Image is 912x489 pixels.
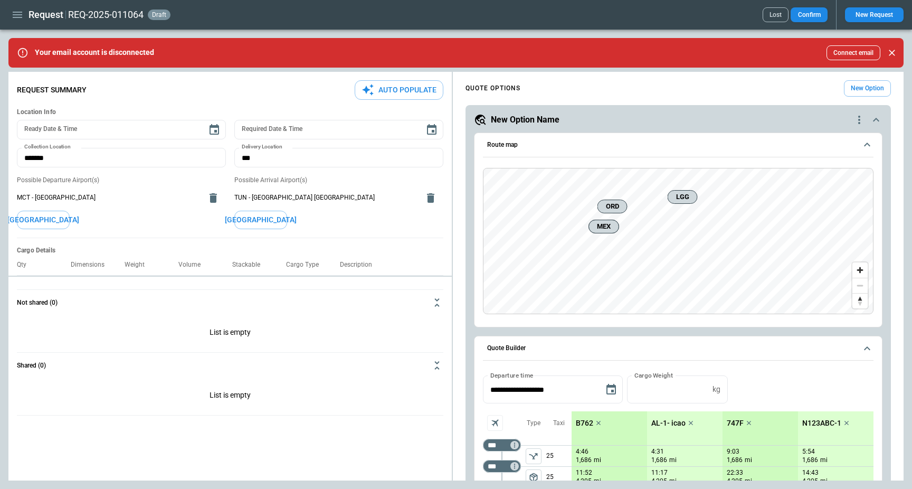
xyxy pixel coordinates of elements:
span: package_2 [528,472,539,483]
p: 1,686 [727,456,743,465]
button: Zoom out [852,278,868,293]
p: 4,205 [802,477,818,486]
button: Quote Builder [483,336,873,361]
h1: Request [28,8,63,21]
h5: New Option Name [491,114,559,126]
button: left aligned [526,469,541,485]
p: List is empty [17,315,443,352]
button: New Option [844,80,891,97]
p: 747F [727,419,744,428]
p: mi [820,456,828,465]
p: 1,686 [802,456,818,465]
h6: Quote Builder [487,345,526,352]
button: Reset bearing to north [852,293,868,308]
label: Delivery Location [242,143,282,151]
span: MEX [593,221,614,232]
button: Choose date [421,119,442,140]
span: Aircraft selection [487,415,503,431]
p: Your email account is disconnected [35,48,154,57]
button: Shared (0) [17,353,443,378]
p: mi [669,456,677,465]
div: Route map [483,168,873,315]
h6: Location Info [17,108,443,116]
button: Close [885,45,899,60]
p: 4,205 [576,477,592,486]
p: 9:03 [727,448,739,456]
p: 25 [546,446,572,466]
p: mi [745,456,752,465]
button: [GEOGRAPHIC_DATA] [234,211,287,229]
button: Choose date [204,119,225,140]
p: Possible Departure Airport(s) [17,176,226,185]
label: Collection Location [24,143,71,151]
p: Volume [178,261,209,269]
p: mi [745,477,752,486]
button: [GEOGRAPHIC_DATA] [17,211,70,229]
button: Confirm [791,7,828,22]
span: Type of sector [526,469,541,485]
p: 5:54 [802,448,815,456]
p: Taxi [553,419,565,428]
button: delete [203,187,224,209]
p: mi [594,477,601,486]
p: B762 [576,419,593,428]
p: Description [340,261,381,269]
div: quote-option-actions [853,114,866,126]
p: mi [820,477,828,486]
p: Cargo Type [286,261,327,269]
button: left aligned [526,448,541,464]
p: List is empty [17,378,443,415]
span: draft [150,11,168,18]
div: dismiss [885,41,899,64]
p: 11:52 [576,469,592,477]
p: Dimensions [71,261,113,269]
p: 1,686 [651,456,667,465]
button: Route map [483,133,873,157]
p: 1,686 [576,456,592,465]
h4: QUOTE OPTIONS [465,86,520,91]
p: 4:31 [651,448,664,456]
button: delete [420,187,441,209]
p: 4:46 [576,448,588,456]
p: 22:33 [727,469,743,477]
p: Request Summary [17,86,87,95]
button: New Request [845,7,904,22]
p: N123ABC-1 [802,419,841,428]
button: Zoom in [852,262,868,278]
span: TUN - [GEOGRAPHIC_DATA] [GEOGRAPHIC_DATA] [234,193,418,202]
p: 14:43 [802,469,819,477]
p: 11:17 [651,469,668,477]
p: mi [594,456,601,465]
button: Auto Populate [355,80,443,100]
div: Not shared (0) [17,378,443,415]
p: 4,205 [727,477,743,486]
p: Weight [125,261,153,269]
h6: Shared (0) [17,362,46,369]
button: Connect email [826,45,880,60]
h6: Route map [487,142,518,148]
button: Lost [763,7,788,22]
div: Too short [483,439,521,452]
p: kg [712,385,720,394]
canvas: Map [483,168,873,314]
h6: Not shared (0) [17,299,58,306]
p: 4,205 [651,477,667,486]
span: ORD [602,201,622,212]
label: Cargo Weight [634,371,673,380]
div: Too short [483,460,521,473]
p: Qty [17,261,35,269]
div: Not shared (0) [17,315,443,352]
p: 25 [546,467,572,487]
p: AL-1- icao [651,419,686,428]
p: Type [527,419,540,428]
button: Choose date, selected date is Aug 20, 2025 [601,379,622,400]
p: mi [669,477,677,486]
span: LGG [672,192,692,202]
span: MCT - [GEOGRAPHIC_DATA] [17,193,201,202]
h2: REQ-2025-011064 [68,8,144,21]
p: Possible Arrival Airport(s) [234,176,443,185]
button: New Option Namequote-option-actions [474,114,882,126]
p: Stackable [232,261,269,269]
button: Not shared (0) [17,290,443,315]
span: Type of sector [526,448,541,464]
